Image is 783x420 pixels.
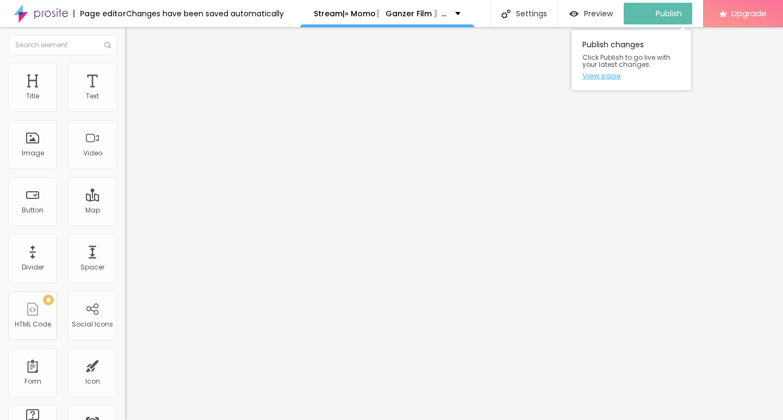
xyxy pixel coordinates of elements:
span: Click Publish to go live with your latest changes. [582,54,680,68]
button: Preview [558,3,624,24]
button: Publish [624,3,692,24]
div: Page editor [73,10,126,17]
div: Publish changes [571,30,691,90]
div: Title [26,92,39,100]
span: Publish [656,9,682,18]
img: Icone [104,42,111,48]
div: Text [86,92,99,100]
div: Divider [22,264,44,271]
div: Form [24,378,41,385]
div: Map [85,206,100,214]
div: HTML Code [15,321,51,328]
div: Icon [85,378,100,385]
p: Stream|» Momo〖 Ganzer Film 〗Deutsch / German 2025 [314,10,447,17]
div: Image [22,149,44,157]
a: View page [582,72,680,79]
div: Video [83,149,102,157]
div: Changes have been saved automatically [126,10,284,17]
img: Icone [501,9,511,18]
div: Button [22,206,43,214]
span: Upgrade [731,9,767,18]
span: Preview [584,9,613,18]
iframe: Editor [125,27,783,420]
div: Spacer [80,264,104,271]
img: view-1.svg [569,9,579,18]
input: Search element [8,35,117,55]
div: Social Icons [72,321,113,328]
